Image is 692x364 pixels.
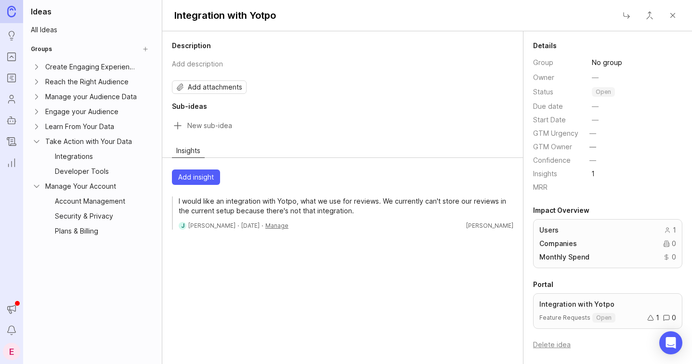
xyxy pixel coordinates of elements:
h2: Groups [31,44,52,54]
h2: Description [172,41,513,51]
span: GTM Urgency [533,129,578,137]
div: toggle menu [586,84,682,100]
span: 1 [586,168,600,179]
div: 1 [647,314,659,321]
div: Create Engaging Experiences [45,62,138,72]
a: Developer ToolsGroup settings [27,164,152,178]
button: Expand Engage your Audience [32,107,41,117]
button: Due date [586,100,604,113]
p: Integration with Yotpo [539,299,676,309]
a: Expand Manage your Audience DataManage your Audience DataGroup settings [27,90,152,104]
a: Changelog [3,133,20,150]
div: Account ManagementGroup settings [37,194,152,208]
button: Close button [640,6,659,25]
a: Account ManagementGroup settings [27,194,152,208]
span: GTM Owner [533,143,572,151]
span: Status [533,88,553,96]
time: [DATE] [241,222,260,229]
span: [PERSON_NAME] [188,222,235,229]
div: Manage Your Account [45,181,138,192]
div: Learn From Your Data [45,121,138,132]
input: No group [592,57,681,68]
h2: Impact Overview [533,206,682,215]
div: Developer Tools [55,166,138,177]
div: Collapse Take Action with Your DataTake Action with Your DataGroup settings [27,134,152,149]
span: — [592,73,599,82]
span: J [181,222,184,230]
p: I would like an integration with Yotpo, what we use for reviews. We currently can't store our rev... [179,196,513,216]
h2: Portal [533,280,682,289]
a: Plans & BillingGroup settings [27,224,152,238]
span: Add insight [178,172,214,182]
a: Expand Engage your AudienceEngage your AudienceGroup settings [27,104,152,118]
div: Plans & Billing [55,226,138,236]
button: title [169,7,282,24]
div: 0 [663,314,676,321]
button: — [586,127,600,140]
a: Ideas [3,27,20,44]
a: Expand Learn From Your DataLearn From Your DataGroup settings [27,119,152,133]
button: Notifications [3,322,20,339]
div: Manage your Audience Data [45,91,138,102]
a: Expand Reach the Right AudienceReach the Right AudienceGroup settings [27,75,152,89]
div: Integrations [55,151,138,162]
a: Reporting [3,154,20,171]
span: 1 [673,225,676,235]
button: description [169,54,513,73]
a: Roadmaps [3,69,20,87]
span: Companies [539,239,577,248]
div: Engage your Audience [45,106,138,117]
button: Add insight [172,169,220,185]
button: Insights [172,144,205,157]
button: — [586,71,604,84]
span: Start Date [533,116,566,124]
div: Expand Engage your AudienceEngage your AudienceGroup settings [27,104,152,119]
button: Expand Manage your Audience Data [32,92,41,102]
button: Close [663,6,682,25]
a: Collapse Manage Your AccountManage Your AccountGroup settings [27,179,152,193]
div: Collapse Manage Your AccountManage Your AccountGroup settings [27,179,152,194]
div: Security & Privacy [55,211,138,221]
img: Canny Home [7,6,16,17]
button: Expand Learn From Your Data [32,122,41,131]
button: — [586,154,600,167]
div: Reach the Right Audience [45,77,138,87]
a: Autopilot [3,112,20,129]
input: Sub-idea title [187,119,513,132]
span: Feature Requests [539,314,590,322]
button: E [3,343,20,360]
div: · [237,222,239,229]
div: IntegrationsGroup settings [37,149,152,164]
button: Collapse Take Action with Your Data [32,137,41,146]
div: Take Action with Your Data [45,136,138,147]
div: — [589,142,596,152]
button: Collapse Manage Your Account [32,182,41,191]
a: Integration with YotpoFeature Requestsopen10 [539,299,676,323]
button: Announcements [3,300,20,318]
span: Insights [172,144,204,156]
a: Collapse Take Action with Your DataTake Action with Your DataGroup settings [27,134,152,148]
span: Group [533,58,553,66]
h2: Sub-ideas [172,102,513,111]
button: Add attachments [172,80,247,94]
span: Owner [533,73,554,81]
button: Delete idea [533,340,571,349]
button: Start Date [586,113,604,127]
span: Confidence [533,156,571,164]
h2: Details [533,41,682,51]
span: Due date [533,102,563,110]
a: Users [3,91,20,108]
span: Users [539,225,559,235]
button: Create Group [139,42,152,56]
span: Insights [533,169,557,178]
span: Add attachments [188,82,242,92]
span: 0 [672,252,676,262]
a: Expand Create Engaging ExperiencesCreate Engaging ExperiencesGroup settings [27,60,152,74]
div: Account Management [55,196,138,207]
span: Monthly Spend [539,252,589,262]
div: Open Intercom Messenger [659,331,682,354]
